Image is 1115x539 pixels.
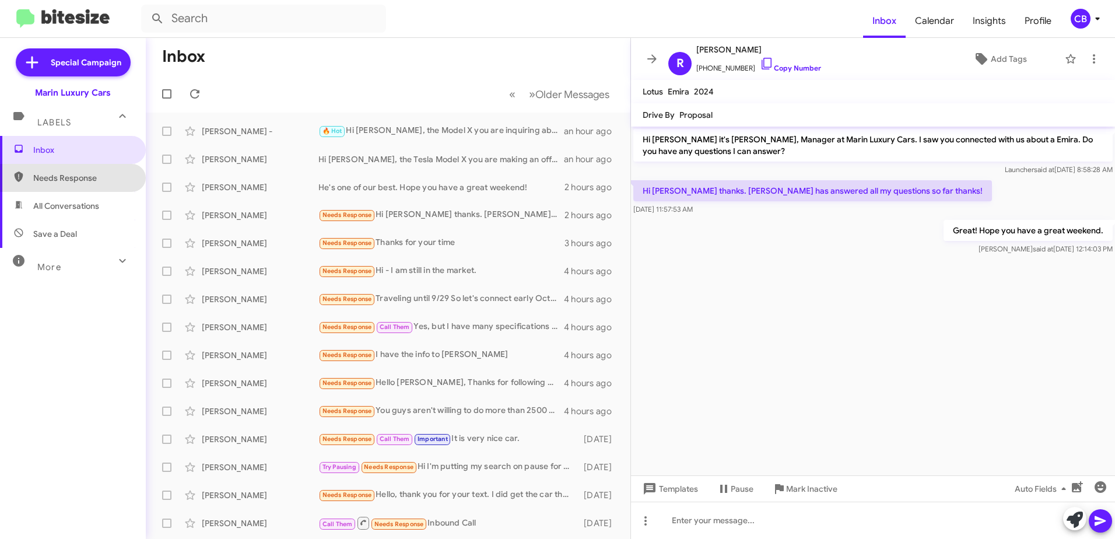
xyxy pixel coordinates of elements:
button: Templates [631,478,707,499]
a: Special Campaign [16,48,131,76]
span: 🔥 Hot [322,127,342,135]
button: Pause [707,478,763,499]
div: Hi [PERSON_NAME], the Tesla Model X you are making an offer on sold earlier this week at our aski... [318,153,564,165]
div: 4 hours ago [564,349,621,361]
span: Needs Response [364,463,413,471]
div: 4 hours ago [564,265,621,277]
span: Needs Response [374,520,424,528]
div: 4 hours ago [564,405,621,417]
div: an hour ago [564,153,621,165]
div: [PERSON_NAME] [202,237,318,249]
span: Proposal [679,110,713,120]
a: Inbox [863,4,906,38]
button: Auto Fields [1005,478,1080,499]
h1: Inbox [162,47,205,66]
div: [PERSON_NAME] [202,293,318,305]
div: [DATE] [578,433,621,445]
button: Mark Inactive [763,478,847,499]
span: » [529,87,535,101]
div: [DATE] [578,517,621,529]
span: Needs Response [322,239,372,247]
span: Inbox [33,144,132,156]
div: Thanks for your time [318,236,564,250]
span: [DATE] 11:57:53 AM [633,205,693,213]
span: said at [1033,244,1053,253]
p: Great! Hope you have a great weekend. [944,220,1113,241]
span: Auto Fields [1015,478,1071,499]
div: [DATE] [578,489,621,501]
a: Copy Number [760,64,821,72]
div: [PERSON_NAME] [202,181,318,193]
span: [PERSON_NAME] [DATE] 12:14:03 PM [979,244,1113,253]
span: Lotus [643,86,663,97]
div: [DATE] [578,461,621,473]
div: Marin Luxury Cars [35,87,111,99]
span: R [676,54,684,73]
div: 3 hours ago [564,237,621,249]
button: Add Tags [941,48,1059,69]
span: Needs Response [322,491,372,499]
div: Inbound Call [318,516,578,530]
span: All Conversations [33,200,99,212]
div: Traveling until 9/29 So let's connect early October [318,292,564,306]
span: Needs Response [33,172,132,184]
span: Try Pausing [322,463,356,471]
span: Needs Response [322,267,372,275]
span: [PHONE_NUMBER] [696,57,821,74]
span: Calendar [906,4,963,38]
div: He's one of our best. Hope you have a great weekend! [318,181,564,193]
span: « [509,87,516,101]
div: 4 hours ago [564,377,621,389]
div: 4 hours ago [564,321,621,333]
span: Important [418,435,448,443]
div: Yes, but I have many specifications that are a must Color, white or black top and white with clou... [318,320,564,334]
div: an hour ago [564,125,621,137]
div: Hi I'm putting my search on pause for now, will reach out when I'm ready thank you! [318,460,578,474]
div: Hello [PERSON_NAME], Thanks for following up. As nice as the ipace is, it's not on our short list... [318,376,564,390]
button: Previous [502,82,523,106]
div: [PERSON_NAME] [202,321,318,333]
button: CB [1061,9,1102,29]
div: [PERSON_NAME] [202,377,318,389]
span: Needs Response [322,295,372,303]
span: Needs Response [322,379,372,387]
span: Needs Response [322,323,372,331]
div: Hi [PERSON_NAME], the Model X you are inquiring about has been sold. Were you only looking for a X? [318,124,564,138]
span: [PERSON_NAME] [696,43,821,57]
span: Call Them [322,520,353,528]
div: [PERSON_NAME] - [202,125,318,137]
div: 2 hours ago [564,181,621,193]
a: Insights [963,4,1015,38]
div: It is very nice car. [318,432,578,446]
a: Profile [1015,4,1061,38]
div: [PERSON_NAME] [202,349,318,361]
span: 2024 [694,86,714,97]
div: [PERSON_NAME] [202,265,318,277]
span: Templates [640,478,698,499]
div: [PERSON_NAME] [202,433,318,445]
div: [PERSON_NAME] [202,461,318,473]
div: I have the info to [PERSON_NAME] [318,348,564,362]
span: Older Messages [535,88,609,101]
nav: Page navigation example [503,82,616,106]
span: Mark Inactive [786,478,837,499]
div: CB [1071,9,1091,29]
p: Hi [PERSON_NAME] thanks. [PERSON_NAME] has answered all my questions so far thanks! [633,180,992,201]
div: 4 hours ago [564,293,621,305]
button: Next [522,82,616,106]
div: You guys aren't willing to do more than 2500 🤷🏻‍♂️ [318,404,564,418]
span: Launcher [DATE] 8:58:28 AM [1005,165,1113,174]
span: Needs Response [322,351,372,359]
div: [PERSON_NAME] [202,153,318,165]
span: Call Them [380,435,410,443]
span: Call Them [380,323,410,331]
span: Needs Response [322,435,372,443]
span: More [37,262,61,272]
div: [PERSON_NAME] [202,489,318,501]
span: Add Tags [991,48,1027,69]
div: Hi [PERSON_NAME] thanks. [PERSON_NAME] has answered all my questions so far thanks! [318,208,564,222]
span: said at [1034,165,1054,174]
